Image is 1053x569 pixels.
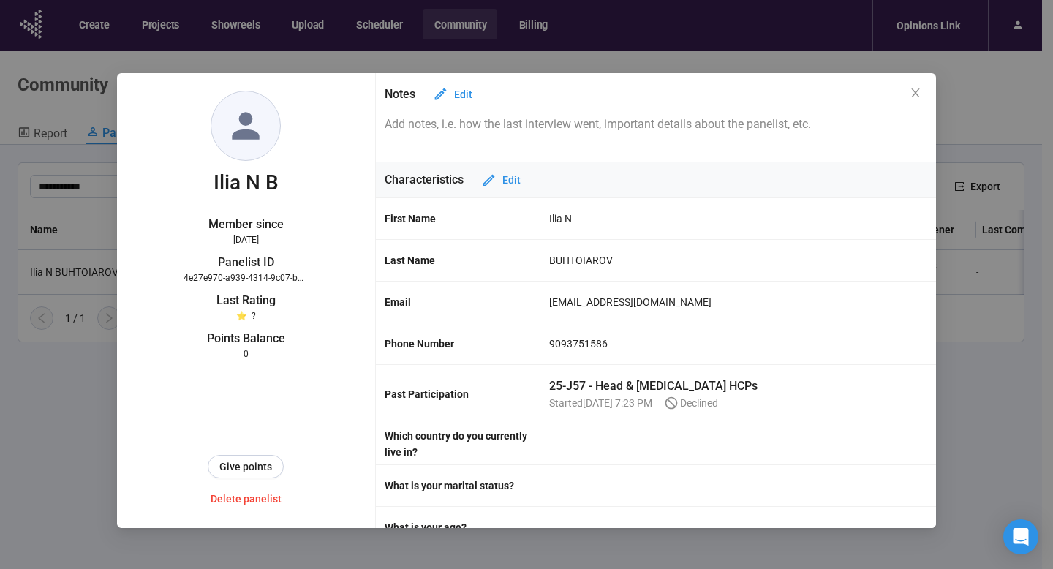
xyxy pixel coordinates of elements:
div: Characteristics [376,162,937,198]
div: Member since [184,215,308,233]
span: Edit [454,86,472,102]
div: Phone Number [385,336,543,352]
span: close [910,87,921,99]
button: Give points [208,455,284,478]
time: [DATE] [233,235,259,245]
button: Edit [421,83,484,106]
div: 0 [184,347,308,361]
div: 4e27e970-a939-4314-9c07-b7dc2a6ec881 [184,271,308,285]
div: First Name [385,211,543,227]
span: Declined [664,395,718,411]
div: What is your age? [385,519,543,535]
p: Add notes, i.e. how the last interview went, important details about the panelist, etc. [385,115,928,133]
button: Close [907,86,924,102]
div: Past Participation [385,386,543,402]
div: BUHTOIAROV [549,248,613,273]
span: 25-J57 - Head & [MEDICAL_DATA] HCPs [549,377,758,395]
span: star-icon [236,311,247,321]
div: Which country do you currently live in? [385,428,543,460]
button: Delete panelist [199,487,293,510]
div: 9093751586 [549,331,608,356]
h3: Notes [385,85,415,103]
span: Give points [219,459,272,475]
div: Panelist ID [184,253,308,271]
span: Started [DATE] 7:23 PM [549,395,652,411]
span: Edit [502,172,521,188]
div: Points Balance [184,329,308,347]
div: What is your marital status? [385,478,543,494]
div: Open Intercom Messenger [1003,519,1038,554]
div: Email [385,294,543,310]
div: Last Rating [184,291,308,309]
div: [EMAIL_ADDRESS][DOMAIN_NAME] [549,290,712,314]
div: Ilia N B [214,167,279,199]
span: ? [252,311,256,321]
span: Delete panelist [211,491,282,507]
div: Last Name [385,252,543,268]
div: Ilia N [549,206,572,231]
button: Edit [469,168,532,192]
